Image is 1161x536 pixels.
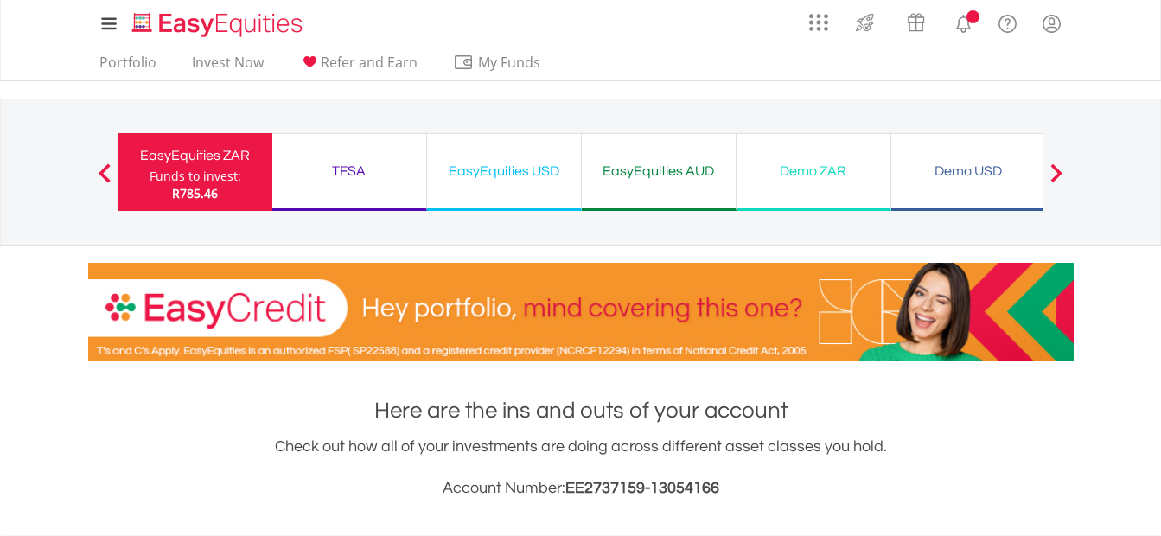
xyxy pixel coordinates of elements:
[437,159,571,183] div: EasyEquities USD
[809,13,828,32] img: grid-menu-icon.svg
[125,4,309,39] a: Home page
[88,395,1074,426] h1: Here are the ins and outs of your account
[902,9,930,36] img: vouchers-v2.svg
[1030,4,1074,42] a: My Profile
[283,159,416,183] div: TFSA
[185,54,271,80] a: Invest Now
[1039,172,1074,189] button: Next
[87,172,122,189] button: Previous
[88,263,1074,361] img: EasyCredit Promotion Banner
[453,51,566,73] span: My Funds
[129,10,309,39] img: EasyEquities_Logo.png
[902,159,1035,183] div: Demo USD
[565,480,719,496] span: EE2737159-13054166
[986,4,1030,39] a: FAQ's and Support
[321,53,418,72] span: Refer and Earn
[172,185,218,201] span: R785.46
[88,435,1074,501] div: Check out how all of your investments are doing across different asset classes you hold.
[592,159,725,183] div: EasyEquities AUD
[129,144,262,168] div: EasyEquities ZAR
[851,9,879,36] img: thrive-v2.svg
[150,168,241,185] div: Funds to invest:
[890,4,941,36] a: Vouchers
[747,159,880,183] div: Demo ZAR
[92,54,163,80] a: Portfolio
[292,54,424,80] a: Refer and Earn
[88,476,1074,501] h3: Account Number:
[798,4,839,32] a: AppsGrid
[941,4,986,39] a: Notifications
